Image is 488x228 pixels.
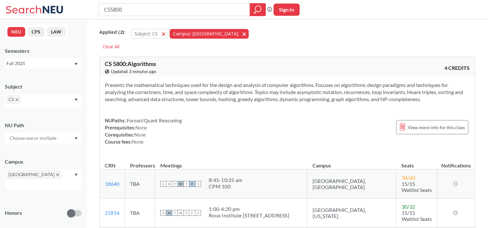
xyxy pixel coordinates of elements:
p: Honors [5,209,22,217]
div: Fall 2025 [6,60,74,67]
svg: magnifying glass [254,5,262,14]
svg: Dropdown arrow [75,99,78,101]
div: NUPaths: Prerequisites: Corequisites: Course fees: [105,117,182,145]
td: [GEOGRAPHIC_DATA], [GEOGRAPHIC_DATA] [307,169,396,198]
button: Sign In [274,4,300,16]
span: T [172,210,178,216]
span: Campus: [GEOGRAPHIC_DATA] [173,31,238,37]
div: CPM 100 [209,183,242,190]
span: Applied ( 2 ): [99,29,125,36]
span: S [160,210,166,216]
a: 21814 [105,210,119,216]
svg: Dropdown arrow [75,137,78,140]
div: CSX to remove pillDropdown arrow [5,94,82,107]
svg: Dropdown arrow [75,63,78,65]
a: 18640 [105,181,119,187]
span: Subject: CS [134,31,158,37]
div: Campus [5,158,82,165]
span: F [189,181,195,187]
span: W [178,181,184,187]
button: CPS [28,27,45,37]
span: 15/15 Waitlist Seats [402,181,432,193]
span: View more info for this class [408,123,465,131]
svg: X to remove pill [56,173,59,176]
span: S [195,181,201,187]
button: Subject: CS [131,29,168,39]
span: CS 5800 : Algorithms [105,60,156,67]
input: Choose one or multiple [6,134,61,142]
div: 8:45 - 10:25 am [209,177,242,183]
span: 15/15 Waitlist Seats [402,210,432,222]
span: Formal/Quant Reasoning [126,118,182,123]
span: None [132,139,144,145]
span: T [184,210,189,216]
span: T [172,181,178,187]
th: Campus [307,156,396,169]
span: S [160,181,166,187]
th: Notifications [437,156,474,169]
span: Updated 3 minutes ago [111,68,156,75]
div: Dropdown arrow [5,133,82,144]
div: 1:00 - 4:20 pm [209,206,289,212]
div: Clear All [99,42,123,52]
span: 34 / 60 [402,175,415,181]
td: TBA [125,169,155,198]
span: CSX to remove pill [6,96,20,103]
div: magnifying glass [250,3,266,16]
span: T [184,181,189,187]
div: NU Path [5,122,82,129]
input: Class, professor, course number, "phrase" [104,4,245,15]
div: Fall 2025Dropdown arrow [5,58,82,69]
span: S [195,210,201,216]
span: None [135,125,147,130]
div: Semesters [5,47,82,54]
span: 4 CREDITS [444,64,470,71]
button: NEU [7,27,25,37]
div: CRN [105,162,115,169]
th: Professors [125,156,155,169]
td: [GEOGRAPHIC_DATA], [US_STATE] [307,198,396,227]
div: Subject [5,83,82,90]
button: Campus: [GEOGRAPHIC_DATA] [170,29,249,39]
section: Presents the mathematical techniques used for the design and analysis of computer algorithms. Foc... [105,81,470,103]
div: [GEOGRAPHIC_DATA]X to remove pillDropdown arrow [5,169,82,190]
span: M [166,210,172,216]
span: None [134,132,146,138]
svg: Dropdown arrow [75,174,78,176]
td: TBA [125,198,155,227]
span: W [178,210,184,216]
span: [GEOGRAPHIC_DATA]X to remove pill [6,171,61,178]
th: Meetings [155,156,307,169]
svg: X to remove pill [15,98,18,101]
button: LAW [47,27,65,37]
th: Seats [396,156,437,169]
div: Roux Institute [STREET_ADDRESS] [209,212,289,219]
span: M [166,181,172,187]
span: 30 / 32 [402,204,415,210]
span: F [189,210,195,216]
